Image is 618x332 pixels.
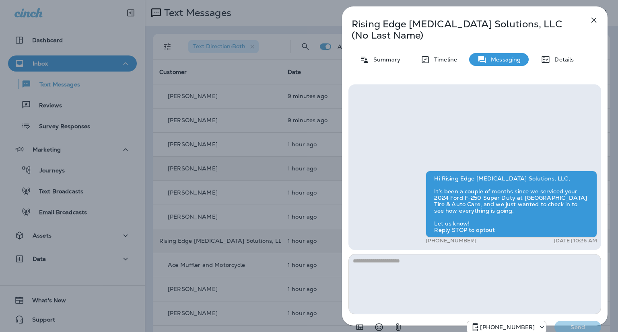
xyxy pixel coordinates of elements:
p: Messaging [487,56,521,63]
p: Timeline [430,56,457,63]
p: Rising Edge [MEDICAL_DATA] Solutions, LLC (No Last Name) [352,18,571,41]
p: [PHONE_NUMBER] [480,324,535,330]
p: [DATE] 10:26 AM [554,238,597,244]
div: Hi Rising Edge [MEDICAL_DATA] Solutions, LLC, It’s been a couple of months since we serviced your... [426,171,597,238]
p: Details [550,56,574,63]
div: +1 (918) 203-8556 [467,322,546,332]
p: Summary [369,56,400,63]
p: [PHONE_NUMBER] [426,238,476,244]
